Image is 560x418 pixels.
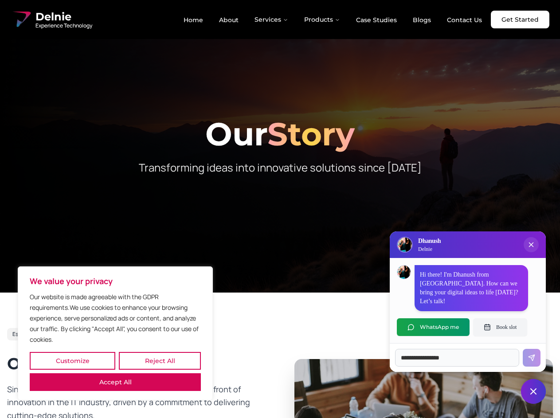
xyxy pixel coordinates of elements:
a: Contact Us [440,12,489,27]
button: WhatsApp me [397,318,470,336]
button: Products [297,11,347,28]
a: Delnie Logo Full [11,9,92,30]
img: Delnie Logo [11,9,32,30]
h2: Our Journey [7,355,266,372]
h3: Dhanush [418,237,441,246]
p: Transforming ideas into innovative solutions since [DATE] [110,160,450,175]
button: Services [247,11,295,28]
a: Home [176,12,210,27]
button: Reject All [119,352,201,370]
nav: Main [176,11,489,28]
button: Close chat [521,379,546,404]
button: Book slot [473,318,527,336]
a: Case Studies [349,12,404,27]
span: Est. 2017 [12,331,34,338]
button: Close chat popup [524,237,539,252]
img: Dhanush [397,266,411,279]
button: Customize [30,352,115,370]
span: Delnie [35,10,92,24]
p: We value your privacy [30,276,201,286]
p: Our website is made agreeable with the GDPR requirements.We use cookies to enhance your browsing ... [30,292,201,345]
p: Hi there! I'm Dhanush from [GEOGRAPHIC_DATA]. How can we bring your digital ideas to life [DATE]?... [420,270,523,306]
a: Blogs [406,12,438,27]
span: Experience Technology [35,22,92,29]
a: About [212,12,246,27]
button: Accept All [30,373,201,391]
p: Delnie [418,246,441,253]
img: Delnie Logo [398,238,412,252]
span: Story [267,114,355,153]
a: Get Started [491,11,549,28]
h1: Our [7,118,553,150]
